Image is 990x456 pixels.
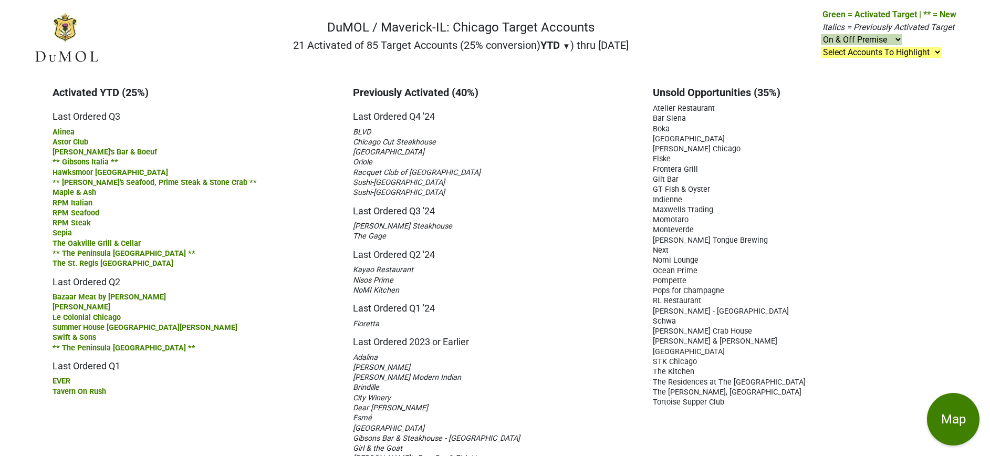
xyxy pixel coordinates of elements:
span: Nomi Lounge [653,256,699,265]
span: City Winery [353,393,391,402]
span: ** Gibsons Italia ** [53,158,118,167]
span: [PERSON_NAME] - [GEOGRAPHIC_DATA] [653,307,789,316]
span: Pops for Champagne [653,286,724,295]
h5: Last Ordered Q2 '24 [353,241,638,261]
span: [PERSON_NAME] Crab House [653,327,752,336]
span: [PERSON_NAME] [53,303,110,312]
span: Gilt Bar [653,175,679,184]
span: STK Chicago [653,357,697,366]
span: Girl & the Goat [353,444,402,453]
span: NoMI Kitchen [353,286,399,295]
span: Momotaro [653,215,689,224]
span: BLVD [353,128,371,137]
span: Alinea [53,128,75,137]
span: [PERSON_NAME] Modern Indian [353,373,461,382]
span: The Residences at The [GEOGRAPHIC_DATA] [653,378,806,387]
span: Indienne [653,195,682,204]
span: ** The Peninsula [GEOGRAPHIC_DATA] ** [53,344,195,353]
span: Sepia [53,229,72,237]
img: DuMOL [34,12,99,64]
span: Pompette [653,276,686,285]
h3: Previously Activated (40%) [353,86,638,99]
span: Tortoise Supper Club [653,398,724,407]
span: Esmé [353,413,372,422]
span: The Kitchen [653,367,694,376]
span: Racquet Club of [GEOGRAPHIC_DATA] [353,168,481,177]
span: YTD [540,39,560,51]
span: RPM Italian [53,199,92,208]
span: Boka [653,125,670,133]
span: Monteverde [653,225,694,234]
span: Atelier Restaurant [653,104,715,113]
span: Summer House [GEOGRAPHIC_DATA][PERSON_NAME] [53,323,237,332]
span: Le Colonial Chicago [53,313,121,322]
h5: Last Ordered Q4 '24 [353,103,638,122]
span: Next [653,246,669,255]
h5: Last Ordered 2023 or Earlier [353,328,638,348]
span: Dear [PERSON_NAME] [353,403,428,412]
h1: DuMOL / Maverick-IL: Chicago Target Accounts [293,20,629,35]
span: Tavern On Rush [53,387,106,396]
span: [GEOGRAPHIC_DATA] [653,134,725,143]
span: RPM Steak [53,219,91,227]
span: [PERSON_NAME] Chicago [653,144,741,153]
h2: 21 Activated of 85 Target Accounts (25% conversion) ) thru [DATE] [293,39,629,51]
span: RL Restaurant [653,296,701,305]
span: The [PERSON_NAME], [GEOGRAPHIC_DATA] [653,388,801,397]
span: The Oakville Grill & Cellar [53,239,141,248]
span: Nisos Prime [353,276,393,285]
span: [PERSON_NAME] Steakhouse [353,222,452,231]
button: Map [927,393,979,445]
span: The Gage [353,232,386,241]
span: [PERSON_NAME] Tongue Brewing [653,236,768,245]
span: ** The Peninsula [GEOGRAPHIC_DATA] ** [53,249,195,258]
span: Green = Activated Target | ** = New [822,9,956,19]
span: Bar Siena [653,114,686,123]
h5: Last Ordered Q3 [53,103,337,122]
span: Oriole [353,158,372,167]
span: Bazaar Meat by [PERSON_NAME] [53,293,166,302]
span: Kayao Restaurant [353,265,413,274]
span: GT Fish & Oyster [653,185,710,194]
h5: Last Ordered Q2 [53,268,337,288]
h3: Unsold Opportunities (35%) [653,86,937,99]
h5: Last Ordered Q1 '24 [353,295,638,314]
span: RPM Seafood [53,209,99,217]
span: [PERSON_NAME] & [PERSON_NAME] [653,337,777,346]
span: Elske [653,154,671,163]
span: Astor Club [53,138,88,147]
span: Sushi-[GEOGRAPHIC_DATA] [353,188,445,197]
h5: Last Ordered Q1 [53,353,337,372]
span: ▼ [562,42,570,51]
span: [PERSON_NAME] [353,363,410,372]
span: Maple & Ash [53,188,96,197]
span: EVER [53,377,70,386]
span: Swift & Sons [53,333,96,342]
span: Frontera Grill [653,165,698,174]
h3: Activated YTD (25%) [53,86,337,99]
span: [GEOGRAPHIC_DATA] [653,347,725,356]
span: Hawksmoor [GEOGRAPHIC_DATA] [53,168,168,177]
span: Brindille [353,383,379,392]
span: Gibsons Bar & Steakhouse - [GEOGRAPHIC_DATA] [353,434,520,443]
h5: Last Ordered Q3 '24 [353,198,638,217]
span: Maxwells Trading [653,205,713,214]
span: ** [PERSON_NAME]'s Seafood, Prime Steak & Stone Crab ** [53,178,257,187]
span: [PERSON_NAME]'s Bar & Boeuf [53,148,157,157]
span: The St. Regis [GEOGRAPHIC_DATA] [53,259,173,268]
span: Chicago Cut Steakhouse [353,138,436,147]
span: [GEOGRAPHIC_DATA] [353,424,424,433]
span: Italics = Previously Activated Target [822,22,954,32]
span: [GEOGRAPHIC_DATA] [353,148,424,157]
span: Sushi-[GEOGRAPHIC_DATA] [353,178,445,187]
span: Ocean Prime [653,266,697,275]
span: Fioretta [353,319,379,328]
span: Schwa [653,317,676,326]
span: Adalina [353,353,378,362]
